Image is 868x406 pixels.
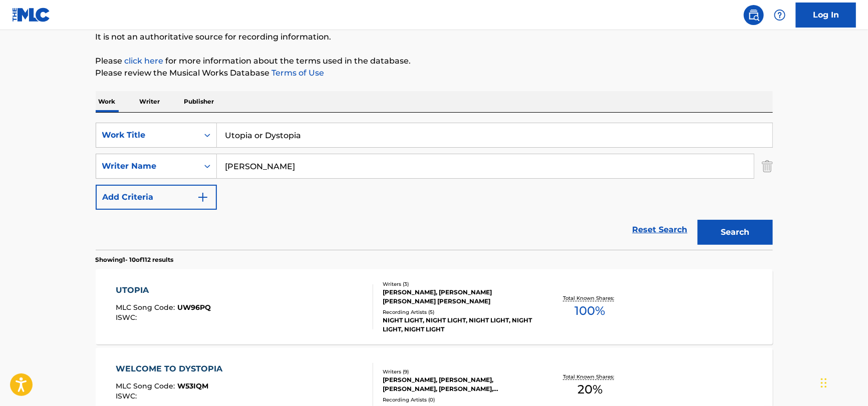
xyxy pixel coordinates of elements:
[116,381,177,390] span: MLC Song Code :
[383,288,534,306] div: [PERSON_NAME], [PERSON_NAME] [PERSON_NAME] [PERSON_NAME]
[197,191,209,203] img: 9d2ae6d4665cec9f34b9.svg
[796,3,856,28] a: Log In
[102,129,192,141] div: Work Title
[563,373,617,380] p: Total Known Shares:
[116,313,139,322] span: ISWC :
[96,67,773,79] p: Please review the Musical Works Database
[116,363,227,375] div: WELCOME TO DYSTOPIA
[177,303,211,312] span: UW96PQ
[628,219,693,241] a: Reset Search
[96,31,773,43] p: It is not an authoritative source for recording information.
[137,91,163,112] p: Writer
[818,358,868,406] iframe: Chat Widget
[383,280,534,288] div: Writers ( 3 )
[698,220,773,245] button: Search
[383,316,534,334] div: NIGHT LIGHT, NIGHT LIGHT, NIGHT LIGHT, NIGHT LIGHT, NIGHT LIGHT
[102,160,192,172] div: Writer Name
[96,185,217,210] button: Add Criteria
[383,308,534,316] div: Recording Artists ( 5 )
[96,269,773,344] a: UTOPIAMLC Song Code:UW96PQISWC:Writers (3)[PERSON_NAME], [PERSON_NAME] [PERSON_NAME] [PERSON_NAME...
[116,284,211,296] div: UTOPIA
[96,91,119,112] p: Work
[12,8,51,22] img: MLC Logo
[177,381,208,390] span: W53IQM
[563,294,617,302] p: Total Known Shares:
[116,303,177,312] span: MLC Song Code :
[181,91,217,112] p: Publisher
[577,380,603,398] span: 20 %
[116,391,139,400] span: ISWC :
[821,368,827,398] div: Drag
[125,56,164,66] a: click here
[96,123,773,250] form: Search Form
[762,154,773,179] img: Delete Criterion
[774,9,786,21] img: help
[744,5,764,25] a: Public Search
[96,255,174,264] p: Showing 1 - 10 of 112 results
[383,375,534,393] div: [PERSON_NAME], [PERSON_NAME], [PERSON_NAME], [PERSON_NAME], [PERSON_NAME], [PERSON_NAME], [PERSON...
[383,396,534,403] div: Recording Artists ( 0 )
[96,55,773,67] p: Please for more information about the terms used in the database.
[270,68,325,78] a: Terms of Use
[575,302,606,320] span: 100 %
[383,368,534,375] div: Writers ( 9 )
[748,9,760,21] img: search
[770,5,790,25] div: Help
